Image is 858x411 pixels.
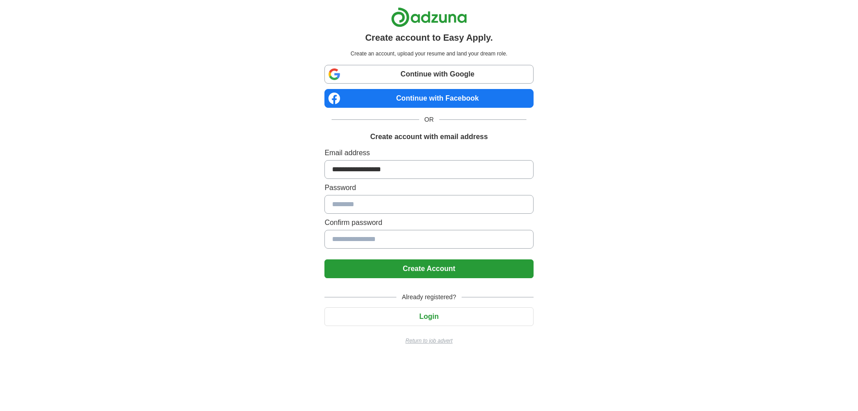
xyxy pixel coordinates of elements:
[326,50,531,58] p: Create an account, upload your resume and land your dream role.
[324,313,533,320] a: Login
[396,292,461,302] span: Already registered?
[324,148,533,158] label: Email address
[324,217,533,228] label: Confirm password
[324,259,533,278] button: Create Account
[365,31,493,44] h1: Create account to Easy Apply.
[419,115,439,124] span: OR
[324,65,533,84] a: Continue with Google
[324,307,533,326] button: Login
[324,337,533,345] a: Return to job advert
[324,89,533,108] a: Continue with Facebook
[391,7,467,27] img: Adzuna logo
[370,131,488,142] h1: Create account with email address
[324,182,533,193] label: Password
